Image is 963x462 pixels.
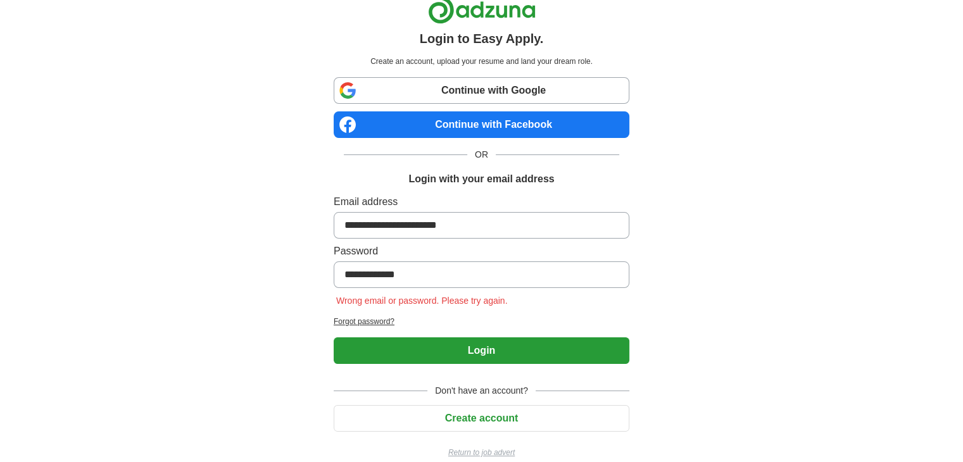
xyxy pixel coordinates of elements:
[334,77,629,104] a: Continue with Google
[334,447,629,458] a: Return to job advert
[334,337,629,364] button: Login
[334,194,629,209] label: Email address
[334,296,510,306] span: Wrong email or password. Please try again.
[467,148,496,161] span: OR
[334,244,629,259] label: Password
[336,56,627,67] p: Create an account, upload your resume and land your dream role.
[334,316,629,327] a: Forgot password?
[334,413,629,423] a: Create account
[408,172,554,187] h1: Login with your email address
[334,111,629,138] a: Continue with Facebook
[427,384,536,397] span: Don't have an account?
[420,29,544,48] h1: Login to Easy Apply.
[334,405,629,432] button: Create account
